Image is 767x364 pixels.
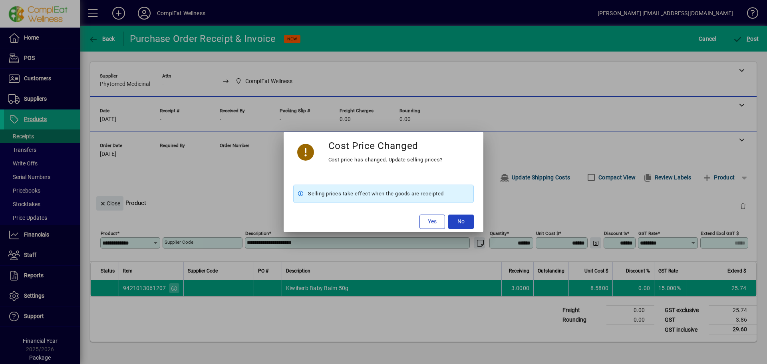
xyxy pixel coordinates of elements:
button: Yes [419,215,445,229]
span: Selling prices take effect when the goods are receipted [308,189,444,199]
button: No [448,215,474,229]
span: No [457,217,465,226]
div: Cost price has changed. Update selling prices? [328,155,443,165]
h3: Cost Price Changed [328,140,418,151]
span: Yes [428,217,437,226]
